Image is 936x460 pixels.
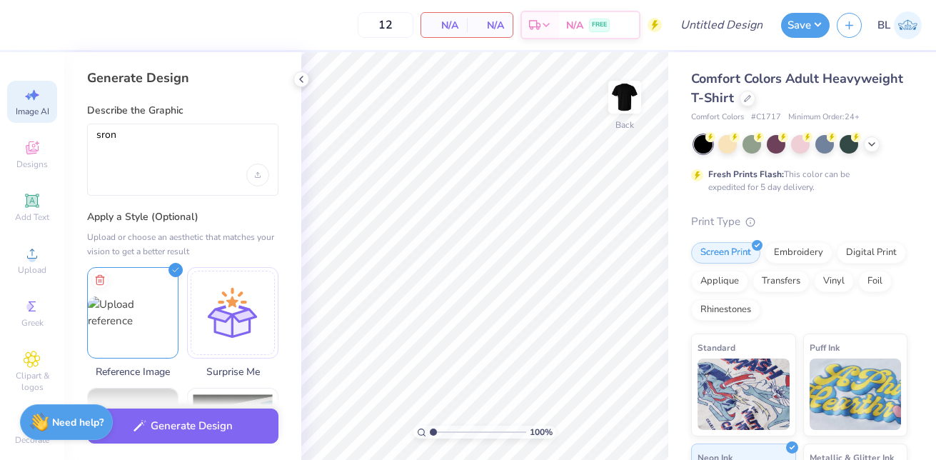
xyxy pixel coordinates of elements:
div: Digital Print [837,242,906,264]
span: Comfort Colors [691,111,744,124]
span: Minimum Order: 24 + [788,111,860,124]
img: Standard [698,359,790,430]
img: Back [610,83,639,111]
div: Screen Print [691,242,760,264]
div: Print Type [691,214,907,230]
label: Describe the Graphic [87,104,278,118]
span: FREE [592,20,607,30]
span: Reference Image [87,364,178,379]
div: Foil [858,271,892,292]
img: Puff Ink [810,359,902,430]
input: Untitled Design [669,11,774,39]
span: Puff Ink [810,340,840,355]
span: 100 % [530,426,553,439]
span: N/A [430,18,458,33]
span: Add Text [15,211,49,223]
div: Upload image [246,164,269,186]
span: Greek [21,317,44,329]
span: Surprise Me [187,364,278,379]
span: Decorate [15,434,49,446]
input: – – [358,12,413,38]
label: Apply a Style (Optional) [87,210,278,224]
div: Vinyl [814,271,854,292]
span: BL [877,17,890,34]
div: Back [615,119,634,131]
span: Clipart & logos [7,370,57,393]
span: Designs [16,159,48,170]
div: Generate Design [87,69,278,86]
strong: Fresh Prints Flash: [708,169,784,180]
span: N/A [475,18,504,33]
div: Applique [691,271,748,292]
span: # C1717 [751,111,781,124]
div: Transfers [753,271,810,292]
button: Save [781,13,830,38]
textarea: sron [96,129,269,164]
span: Comfort Colors Adult Heavyweight T-Shirt [691,70,903,106]
div: Upload or choose an aesthetic that matches your vision to get a better result [87,230,278,259]
span: Standard [698,340,735,355]
img: Brianna Llewellyn [894,11,922,39]
div: This color can be expedited for 5 day delivery. [708,168,884,194]
button: Generate Design [87,409,278,444]
strong: Need help? [52,416,104,429]
span: Upload [18,264,46,276]
span: Image AI [16,106,49,117]
a: BL [877,11,922,39]
span: N/A [566,18,583,33]
div: Embroidery [765,242,832,264]
div: Rhinestones [691,299,760,321]
img: Upload reference [88,296,178,329]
